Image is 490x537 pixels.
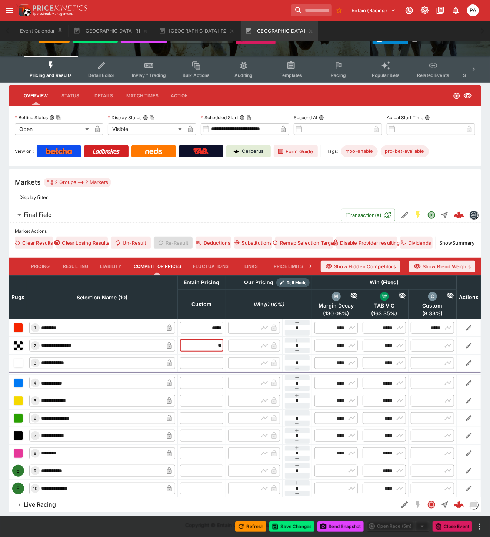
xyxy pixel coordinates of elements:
[331,73,346,78] span: Racing
[24,211,52,219] h6: Final Field
[333,4,345,16] button: No Bookmarks
[347,4,400,16] button: Select Tenant
[242,148,264,155] p: Cerberus
[451,497,466,512] a: 68ced339-67d5-4713-a543-39c06ee9ad35
[275,237,333,249] button: Remap Selection Target
[380,292,389,301] div: tab_vic_fixed
[108,114,141,121] p: Display Status
[46,148,72,154] img: Betcha
[164,87,198,105] button: Actions
[154,237,193,249] span: Re-Result
[33,325,38,330] span: 1
[425,208,438,222] button: Open
[463,91,472,100] svg: Visible
[438,208,451,222] button: Straight
[454,210,464,220] img: logo-cerberus--red.svg
[33,380,38,386] span: 4
[336,237,397,249] button: Disable Provider resulting
[276,278,310,287] div: Show/hide Price Roll mode configuration.
[9,208,341,222] button: Final Field
[427,500,436,509] svg: Closed
[12,465,24,477] div: E
[317,521,364,532] button: Send Snapshot
[425,498,438,511] button: Closed
[454,500,464,510] img: logo-cerberus--red.svg
[470,501,478,509] img: liveracing
[398,208,411,222] button: Edit Detail
[438,498,451,511] button: Straight
[367,521,430,531] div: split button
[380,292,389,301] img: victab.png
[12,483,24,494] div: E
[314,292,358,317] div: excl. Emergencies (130.08%)
[409,261,475,272] button: Show Blend Weights
[457,275,481,319] th: Actions
[234,237,272,249] button: Substitutions
[24,56,466,83] div: Event type filters
[269,521,314,532] button: Save Changes
[15,226,475,237] label: Market Actions
[398,498,411,511] button: Edit Detail
[425,115,430,120] button: Actual Start Time
[427,211,436,219] svg: Open
[433,521,472,532] button: Close Event
[246,300,292,309] span: excl. Emergencies (0.00%)
[381,145,429,157] div: Betting Target: cerberus
[233,148,239,154] img: Cerberus
[411,310,454,317] span: ( 8.33 %)
[15,123,91,135] div: Open
[33,5,87,11] img: PriceKinetics
[132,73,166,78] span: InPlay™ Trading
[332,292,341,301] div: margin_decay
[235,521,266,532] button: Refresh
[9,275,27,319] th: Rugs
[241,278,276,287] div: Our Pricing
[47,178,108,187] div: 2 Groups 2 Markets
[363,310,406,317] span: ( 163.35 %)
[291,4,332,16] input: search
[341,148,378,155] span: mbo-enable
[154,21,239,41] button: [GEOGRAPHIC_DATA] R2
[69,293,136,302] span: Selection Name (10)
[381,148,429,155] span: pro-bet-available
[178,275,226,289] th: Entain Pricing
[145,148,162,154] img: Neds
[15,145,34,157] label: View on :
[18,87,54,105] button: Overview
[327,145,338,157] label: Tags:
[312,275,457,289] th: Win (Fixed)
[363,292,406,317] div: excl. Emergencies (136.69%)
[33,12,73,16] img: Sportsbook Management
[469,500,478,509] div: liveracing
[183,73,210,78] span: Bulk Actions
[108,123,184,135] div: Visible
[268,258,309,275] button: Price Limits
[387,114,423,121] p: Actual Start Time
[15,237,53,249] button: Clear Results
[87,87,120,105] button: Details
[57,258,94,275] button: Resulting
[56,115,61,120] button: Copy To Clipboard
[16,21,67,41] button: Event Calendar
[88,73,114,78] span: Detail Editor
[196,237,231,249] button: Deductions
[33,343,38,348] span: 2
[33,360,38,366] span: 3
[437,292,454,301] div: Hide Competitor
[411,208,425,222] button: SGM Enabled
[93,148,120,154] img: Ladbrokes
[284,280,310,286] span: Roll Mode
[16,3,31,18] img: PriceKinetics Logo
[69,21,153,41] button: [GEOGRAPHIC_DATA] R1
[321,261,400,272] button: Show Hidden Competitors
[314,310,358,317] span: ( 130.08 %)
[451,208,466,222] a: 721318c4-9170-46e6-bb89-f09e4819be56
[363,302,406,309] span: TAB VIC
[56,237,108,249] button: Clear Losing Results
[439,237,475,249] button: ShowSummary
[465,2,481,19] button: Peter Addley
[411,498,425,511] button: SGM Disabled
[24,501,56,509] h6: Live Racing
[234,258,268,275] button: Links
[467,4,479,16] div: Peter Addley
